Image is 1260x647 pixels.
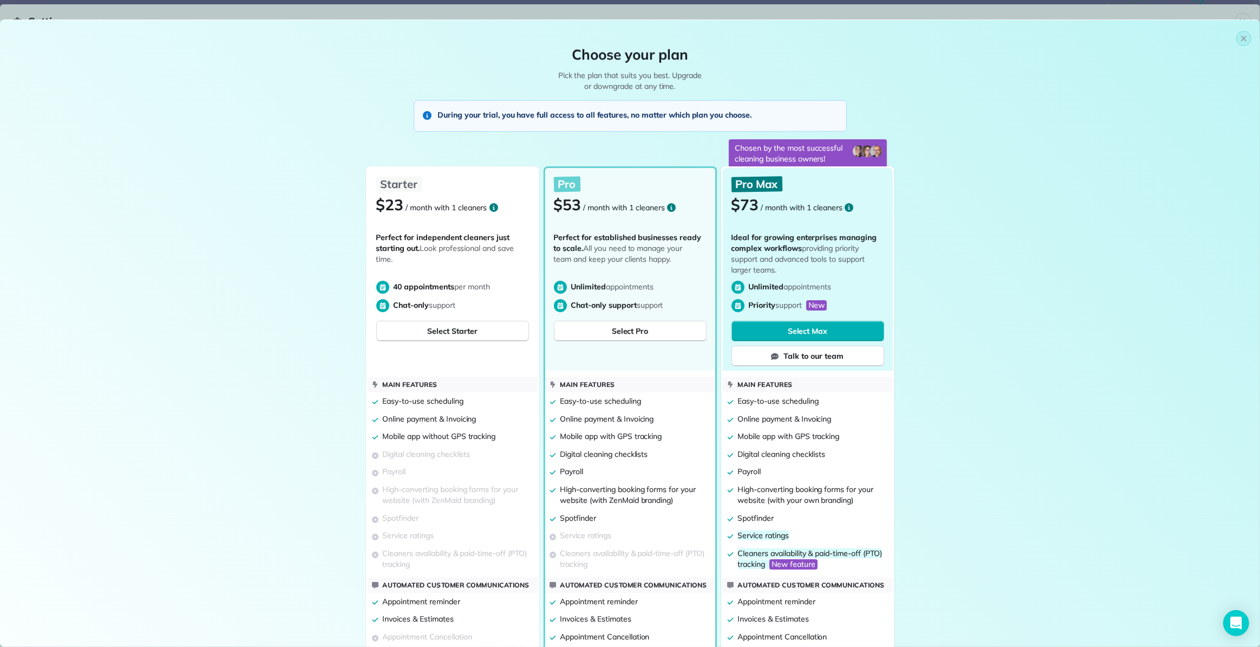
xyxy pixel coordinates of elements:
[383,632,472,642] span: Appointment Cancellation
[769,559,818,570] span: New feature
[729,140,853,166] p: Chosen by the most successful cleaning business owners!
[560,548,704,570] span: Cleaners availability & paid-time-off (PTO) tracking
[560,597,638,606] span: Appointment reminder
[571,281,707,292] p: appointments
[738,414,832,424] span: Online payment & Invoicing
[560,396,641,406] span: Easy-to-use scheduling
[738,449,826,459] span: Digital cleaning checklists
[383,484,519,506] span: High-converting booking forms for your website (with ZenMaid branding)
[560,513,597,523] span: Spotfinder
[736,177,778,191] span: Pro Max
[558,70,703,92] p: Pick the plan that suits you best. Upgrade or downgrade at any time.
[560,467,584,476] span: Payroll
[749,300,776,310] span: Priority
[738,614,809,624] span: Invoices & Estimates
[732,321,884,341] button: Select Max
[383,467,406,476] span: Payroll
[583,203,664,212] span: / month with 1 cleaners
[738,548,882,570] span: Cleaners availability & paid-time-off (PTO) tracking
[612,326,649,337] span: Select Pro
[554,195,582,214] span: $53
[560,614,631,624] span: Invoices & Estimates
[376,195,404,214] span: $23
[554,232,701,253] span: Perfect for established businesses ready to scale.
[749,281,884,292] p: appointments
[732,232,877,253] span: Ideal for growing enterprises managing complex workflows
[560,580,708,591] p: Automated customer communications
[571,300,637,310] span: Chat-only support
[738,513,774,523] span: Spotfinder
[383,580,530,591] p: Automated customer communications
[383,379,438,390] p: Main features
[489,203,498,212] svg: Open more information
[738,484,874,506] span: High-converting booking forms for your website (with your own branding)
[738,431,840,441] span: Mobile app with GPS tracking
[383,414,476,424] span: Online payment & Invoicing
[383,431,496,441] span: Mobile app without GPS tracking
[852,145,882,158] img: owner-avatars-BtWPanXn.png
[738,396,819,406] span: Easy-to-use scheduling
[560,379,616,390] p: Main features
[383,513,419,523] span: Spotfinder
[383,449,471,459] span: Digital cleaning checklists
[571,282,606,292] span: Unlimited
[732,346,884,366] a: Talk to our team
[558,177,576,191] span: Pro
[738,580,885,591] p: Automated customer communications
[749,300,884,310] p: support
[845,203,853,212] svg: Open more information
[438,109,752,120] span: During your trial, you have full access to all features, no matter which plan you choose.
[732,232,880,275] p: providing priority support and advanced tools to support larger teams.
[427,326,477,337] span: Select Starter
[560,530,611,540] span: Service ratings
[560,431,662,441] span: Mobile app with GPS tracking
[376,232,525,275] p: Look professional and save time.
[394,300,429,310] span: Chat-only
[376,321,529,341] button: Select Starter
[761,203,842,212] span: / month with 1 cleaners
[383,530,434,540] span: Service ratings
[571,300,707,310] p: support
[560,449,648,459] span: Digital cleaning checklists
[383,597,460,606] span: Appointment reminder
[394,300,529,310] p: support
[788,326,828,337] span: Select Max
[806,300,827,310] span: New
[738,467,761,476] span: Payroll
[406,203,487,212] span: / month with 1 cleaners
[560,632,650,642] span: Appointment Cancellation
[560,484,696,506] span: High-converting booking forms for your website (with ZenMaid branding)
[560,414,654,424] span: Online payment & Invoicing
[738,379,793,390] p: Main features
[572,46,688,63] span: Choose your plan
[738,530,789,540] span: Service ratings
[383,614,454,624] span: Invoices & Estimates
[667,203,676,212] svg: Open more information
[383,548,527,570] span: Cleaners availability & paid-time-off (PTO) tracking
[554,232,702,275] p: All you need to manage your team and keep your clients happy.
[554,321,707,341] button: Select Pro
[381,177,418,191] span: Starter
[383,396,463,406] span: Easy-to-use scheduling
[738,597,815,606] span: Appointment reminder
[738,632,827,642] span: Appointment Cancellation
[394,282,454,292] span: 40 appointments
[749,282,784,292] span: Unlimited
[376,232,510,253] span: Perfect for independent cleaners just starting out.
[784,351,843,361] span: Talk to our team
[394,281,529,292] p: per month
[732,195,759,214] span: $73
